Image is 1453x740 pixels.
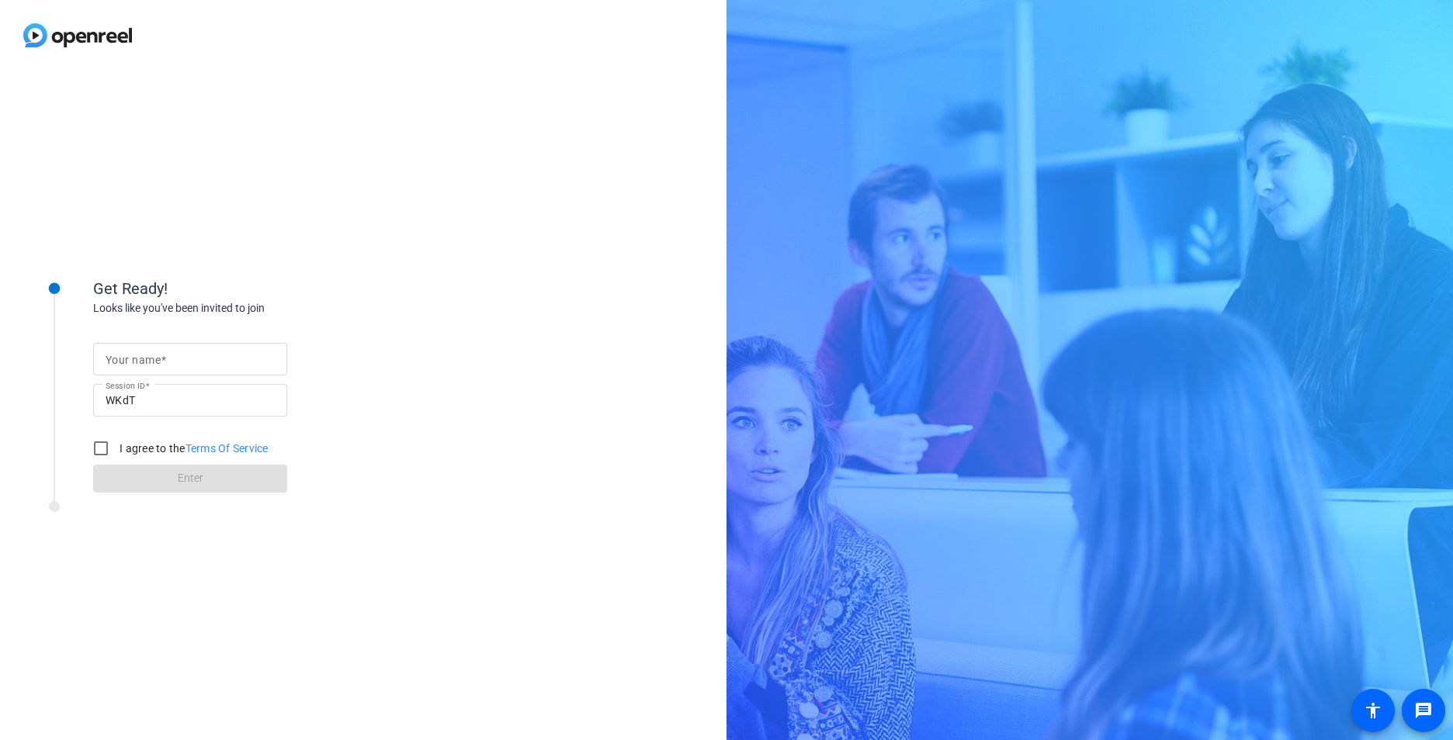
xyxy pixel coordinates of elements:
[186,442,269,455] a: Terms Of Service
[106,354,161,366] mat-label: Your name
[93,300,404,316] div: Looks like you've been invited to join
[1364,701,1382,720] mat-icon: accessibility
[106,381,145,390] mat-label: Session ID
[116,441,269,456] label: I agree to the
[93,277,404,300] div: Get Ready!
[1414,701,1433,720] mat-icon: message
